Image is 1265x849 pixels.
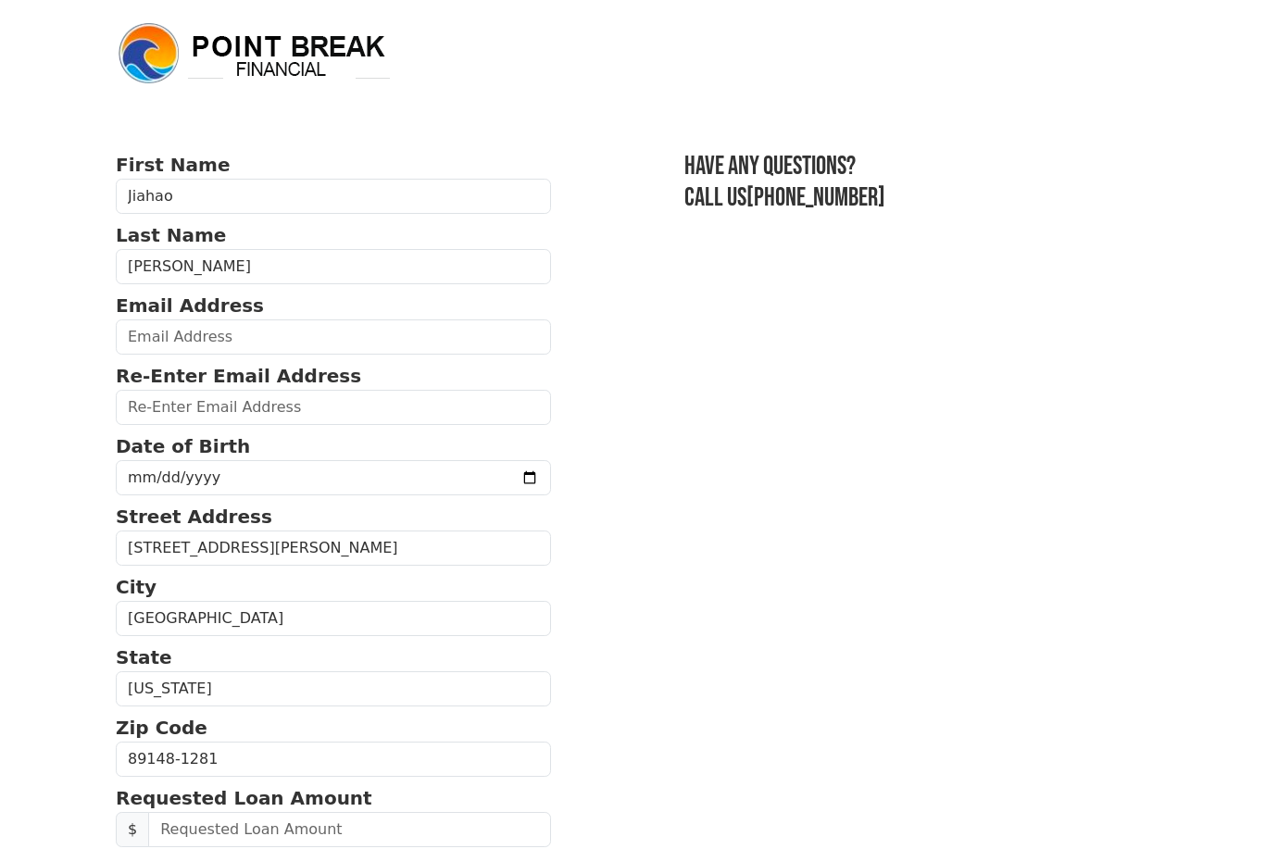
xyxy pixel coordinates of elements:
strong: Last Name [116,224,226,246]
input: First Name [116,179,551,214]
strong: Re-Enter Email Address [116,365,361,387]
input: Re-Enter Email Address [116,390,551,425]
input: Street Address [116,531,551,566]
strong: City [116,576,157,598]
strong: Date of Birth [116,435,250,457]
strong: Requested Loan Amount [116,787,372,809]
input: Email Address [116,319,551,355]
strong: Email Address [116,294,264,317]
img: logo.png [116,20,394,87]
strong: Zip Code [116,717,207,739]
span: $ [116,812,149,847]
input: Requested Loan Amount [148,812,551,847]
strong: First Name [116,154,230,176]
input: Last Name [116,249,551,284]
input: City [116,601,551,636]
strong: Street Address [116,506,272,528]
h3: Have any questions? [684,151,1149,182]
h3: Call us [684,182,1149,214]
input: Zip Code [116,742,551,777]
a: [PHONE_NUMBER] [746,182,885,213]
strong: State [116,646,172,668]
